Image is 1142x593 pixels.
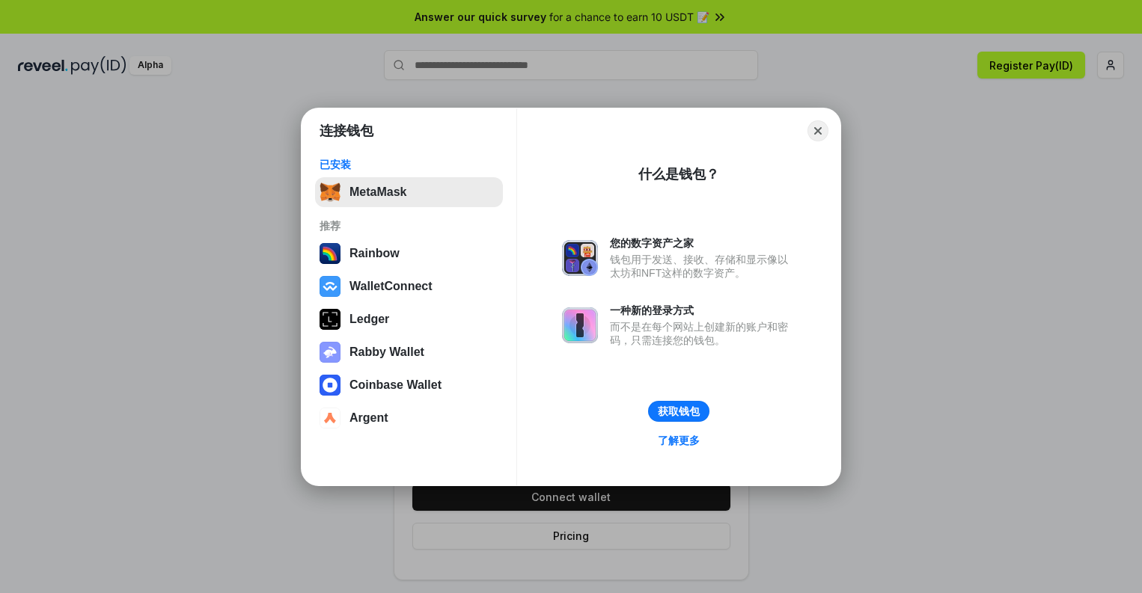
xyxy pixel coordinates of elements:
div: WalletConnect [349,280,433,293]
button: Coinbase Wallet [315,370,503,400]
div: 什么是钱包？ [638,165,719,183]
button: Rainbow [315,239,503,268]
button: Ledger [315,304,503,334]
button: Close [807,120,828,141]
img: svg+xml,%3Csvg%20width%3D%22120%22%20height%3D%22120%22%20viewBox%3D%220%200%20120%20120%22%20fil... [320,243,341,264]
div: 获取钱包 [658,405,700,418]
div: 已安装 [320,158,498,171]
button: MetaMask [315,177,503,207]
a: 了解更多 [649,431,709,450]
img: svg+xml,%3Csvg%20width%3D%2228%22%20height%3D%2228%22%20viewBox%3D%220%200%2028%2028%22%20fill%3D... [320,408,341,428]
button: WalletConnect [315,271,503,301]
img: svg+xml,%3Csvg%20fill%3D%22none%22%20height%3D%2233%22%20viewBox%3D%220%200%2035%2033%22%20width%... [320,182,341,203]
img: svg+xml,%3Csvg%20xmlns%3D%22http%3A%2F%2Fwww.w3.org%2F2000%2Fsvg%22%20fill%3D%22none%22%20viewBox... [320,342,341,363]
div: Ledger [349,313,389,326]
button: 获取钱包 [648,401,709,422]
div: Argent [349,411,388,425]
img: svg+xml,%3Csvg%20width%3D%2228%22%20height%3D%2228%22%20viewBox%3D%220%200%2028%2028%22%20fill%3D... [320,375,341,396]
img: svg+xml,%3Csvg%20xmlns%3D%22http%3A%2F%2Fwww.w3.org%2F2000%2Fsvg%22%20fill%3D%22none%22%20viewBox... [562,307,598,343]
div: 了解更多 [658,434,700,447]
div: 您的数字资产之家 [610,236,796,250]
div: Rabby Wallet [349,345,424,359]
img: svg+xml,%3Csvg%20width%3D%2228%22%20height%3D%2228%22%20viewBox%3D%220%200%2028%2028%22%20fill%3D... [320,276,341,297]
button: Rabby Wallet [315,337,503,367]
h1: 连接钱包 [320,122,373,140]
div: 一种新的登录方式 [610,304,796,317]
img: svg+xml,%3Csvg%20xmlns%3D%22http%3A%2F%2Fwww.w3.org%2F2000%2Fsvg%22%20fill%3D%22none%22%20viewBox... [562,240,598,276]
div: Coinbase Wallet [349,378,442,392]
div: Rainbow [349,247,400,260]
div: 而不是在每个网站上创建新的账户和密码，只需连接您的钱包。 [610,320,796,347]
button: Argent [315,403,503,433]
img: svg+xml,%3Csvg%20xmlns%3D%22http%3A%2F%2Fwww.w3.org%2F2000%2Fsvg%22%20width%3D%2228%22%20height%3... [320,309,341,330]
div: MetaMask [349,185,406,199]
div: 推荐 [320,219,498,233]
div: 钱包用于发送、接收、存储和显示像以太坊和NFT这样的数字资产。 [610,253,796,280]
